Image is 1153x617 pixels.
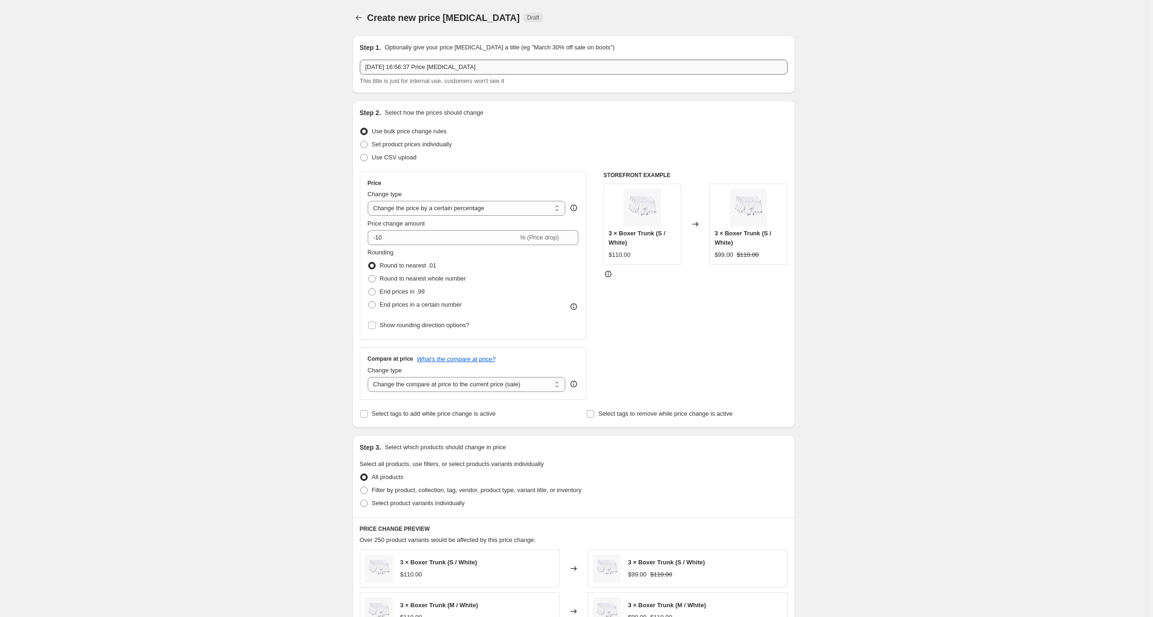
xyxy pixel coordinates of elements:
span: Draft [527,14,539,21]
input: -15 [368,230,518,245]
strike: $110.00 [737,250,759,260]
span: Select all products, use filters, or select products variants individually [360,460,544,467]
span: Use bulk price change rules [372,128,446,135]
div: $110.00 [609,250,631,260]
span: Select tags to add while price change is active [372,410,496,417]
input: 30% off holiday sale [360,60,788,75]
div: help [569,203,578,213]
span: Price change amount [368,220,425,227]
span: End prices in .99 [380,288,425,295]
div: help [569,379,578,389]
span: This title is just for internal use, customers won't see it [360,77,504,84]
img: 3-boxer-trunk-130307_80x.jpg [365,555,393,583]
strike: $110.00 [650,570,672,579]
img: 3-boxer-trunk-130307_80x.jpg [730,189,767,226]
span: Change type [368,191,402,198]
span: 3 × Boxer Trunk (M / White) [628,602,706,609]
span: Over 250 product variants would be affected by this price change: [360,536,536,543]
span: Change type [368,367,402,374]
span: Filter by product, collection, tag, vendor, product type, variant title, or inventory [372,487,582,494]
span: Show rounding direction options? [380,322,469,329]
span: % (Price drop) [520,234,559,241]
div: $99.00 [714,250,733,260]
h2: Step 3. [360,443,381,452]
span: Rounding [368,249,394,256]
p: Select which products should change in price [384,443,506,452]
span: Create new price [MEDICAL_DATA] [367,13,520,23]
span: Use CSV upload [372,154,417,161]
img: 3-boxer-trunk-130307_80x.jpg [624,189,661,226]
span: 3 × Boxer Trunk (S / White) [609,230,666,246]
span: 3 × Boxer Trunk (S / White) [400,559,477,566]
span: 3 × Boxer Trunk (S / White) [714,230,771,246]
div: $99.00 [628,570,647,579]
button: What's the compare at price? [417,356,496,363]
span: Round to nearest whole number [380,275,466,282]
span: Select tags to remove while price change is active [598,410,733,417]
span: Set product prices individually [372,141,452,148]
h2: Step 1. [360,43,381,52]
button: Price change jobs [352,11,365,24]
span: Select product variants individually [372,500,465,507]
span: 3 × Boxer Trunk (S / White) [628,559,705,566]
span: All products [372,473,404,480]
h3: Price [368,179,381,187]
span: End prices in a certain number [380,301,462,308]
h6: PRICE CHANGE PREVIEW [360,525,788,533]
span: Round to nearest .01 [380,262,436,269]
span: 3 × Boxer Trunk (M / White) [400,602,478,609]
p: Optionally give your price [MEDICAL_DATA] a title (eg "March 30% off sale on boots") [384,43,614,52]
img: 3-boxer-trunk-130307_80x.jpg [593,555,621,583]
p: Select how the prices should change [384,108,483,117]
h3: Compare at price [368,355,413,363]
div: $110.00 [400,570,422,579]
h2: Step 2. [360,108,381,117]
h6: STOREFRONT EXAMPLE [604,171,788,179]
